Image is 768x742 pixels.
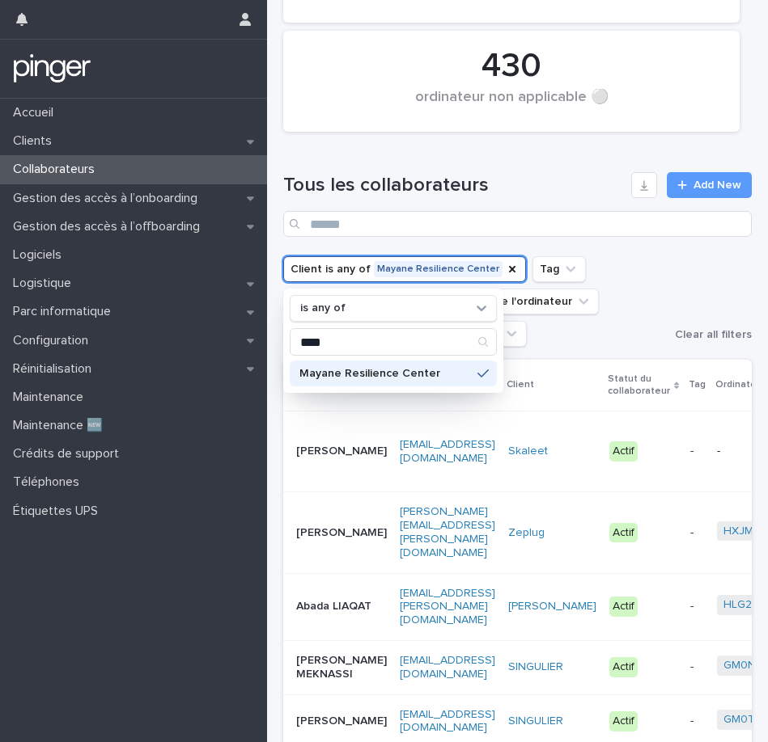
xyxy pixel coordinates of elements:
p: Gestion des accès à l’offboarding [6,219,213,234]
a: [EMAIL_ADDRESS][DOMAIN_NAME] [400,439,495,464]
img: mTgBEunGTSyRkCgitkcU [13,53,91,85]
div: Search [290,328,497,356]
p: Mayane Resilience Center [299,368,471,379]
p: Logistique [6,276,84,291]
p: [PERSON_NAME] MEKNASSI [296,654,387,681]
a: Skaleet [508,445,548,458]
a: [PERSON_NAME] [508,600,596,613]
p: Accueil [6,105,66,120]
a: SINGULIER [508,715,563,728]
p: Logiciels [6,247,74,263]
p: Crédits de support [6,446,132,462]
p: [PERSON_NAME] [296,715,387,728]
p: Gestion des accès à l’onboarding [6,191,210,206]
a: SINGULIER [508,660,563,674]
div: Actif [609,523,638,543]
p: Clients [6,133,65,149]
p: Étiquettes UPS [6,504,111,519]
p: Tag [689,376,706,394]
p: Maintenance [6,390,96,405]
p: - [690,715,704,728]
p: - [690,600,704,613]
p: Parc informatique [6,304,124,319]
p: Statut du collaborateur [608,370,670,400]
button: Statut de l'ordinateur [449,289,599,314]
p: Client [507,376,534,394]
a: Zeplug [508,526,545,540]
button: Tag [533,256,586,282]
a: [PERSON_NAME][EMAIL_ADDRESS][PERSON_NAME][DOMAIN_NAME] [400,506,495,558]
a: [EMAIL_ADDRESS][DOMAIN_NAME] [400,655,495,680]
p: Téléphones [6,474,92,490]
h1: Tous les collaborateurs [283,174,625,197]
a: Add New [667,172,752,198]
a: [EMAIL_ADDRESS][PERSON_NAME][DOMAIN_NAME] [400,588,495,626]
button: Clear all filters [668,323,752,347]
button: Client [283,256,526,282]
span: Clear all filters [675,329,752,340]
p: Réinitialisation [6,361,104,377]
div: 430 [311,46,712,86]
div: Actif [609,597,638,617]
p: Configuration [6,333,101,348]
input: Search [283,211,752,237]
div: Actif [609,441,638,462]
div: Actif [609,657,638,677]
div: ordinateur non applicable ⚪ [311,89,712,123]
input: Search [291,329,496,355]
p: Collaborateurs [6,162,108,177]
p: is any of [300,301,346,315]
p: Abada LIAQAT [296,600,387,613]
p: [PERSON_NAME] [296,526,387,540]
p: Maintenance 🆕 [6,418,116,433]
span: Add New [694,179,741,191]
p: - [690,526,704,540]
a: [EMAIL_ADDRESS][DOMAIN_NAME] [400,709,495,734]
p: - [690,660,704,674]
div: Actif [609,711,638,731]
p: - [690,445,704,458]
p: [PERSON_NAME] [296,445,387,458]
